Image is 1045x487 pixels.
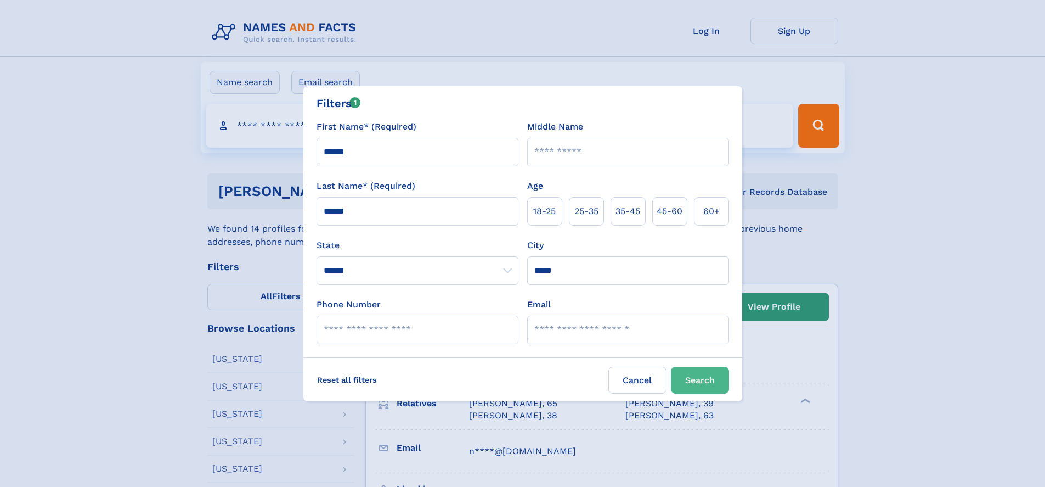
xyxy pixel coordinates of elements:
button: Search [671,367,729,394]
label: Age [527,180,543,193]
label: First Name* (Required) [317,120,416,133]
span: 18‑25 [533,205,556,218]
span: 35‑45 [615,205,640,218]
div: Filters [317,95,361,111]
span: 25‑35 [574,205,598,218]
label: Phone Number [317,298,381,311]
label: State [317,239,518,252]
label: City [527,239,544,252]
label: Last Name* (Required) [317,180,415,193]
span: 60+ [703,205,720,218]
label: Cancel [608,367,666,394]
label: Email [527,298,551,311]
label: Reset all filters [310,367,384,393]
label: Middle Name [527,120,583,133]
span: 45‑60 [657,205,682,218]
